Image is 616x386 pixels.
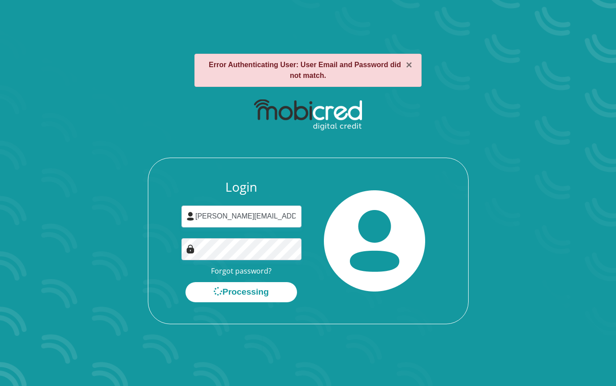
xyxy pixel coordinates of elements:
[211,266,271,276] a: Forgot password?
[185,282,297,302] button: Processing
[209,61,401,79] strong: Error Authenticating User: User Email and Password did not match.
[186,212,195,221] img: user-icon image
[254,99,362,131] img: mobicred logo
[186,244,195,253] img: Image
[406,60,412,70] button: ×
[181,206,302,227] input: Username
[181,180,302,195] h3: Login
